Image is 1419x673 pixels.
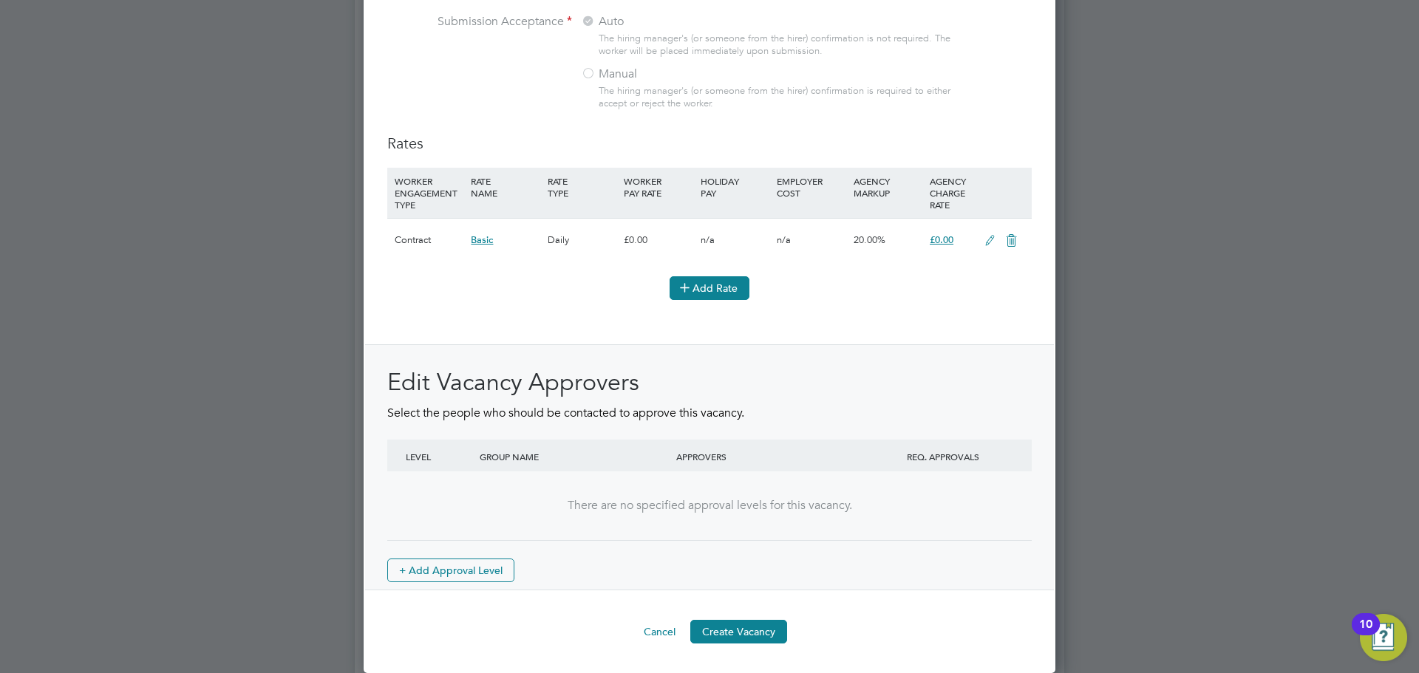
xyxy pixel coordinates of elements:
div: Contract [391,219,467,262]
button: Open Resource Center, 10 new notifications [1360,614,1407,661]
div: The hiring manager's (or someone from the hirer) confirmation is required to either accept or rej... [599,85,958,110]
div: RATE TYPE [544,168,620,206]
div: There are no specified approval levels for this vacancy. [402,498,1017,513]
div: The hiring manager's (or someone from the hirer) confirmation is not required. The worker will be... [599,33,958,58]
div: LEVEL [402,440,476,474]
div: REQ. APPROVALS [869,440,1017,474]
div: WORKER ENGAGEMENT TYPE [391,168,467,218]
div: AGENCY CHARGE RATE [926,168,977,218]
button: Add Rate [670,276,749,300]
div: WORKER PAY RATE [620,168,696,206]
span: 20.00% [854,233,885,246]
button: + Add Approval Level [387,558,514,582]
label: Submission Acceptance [387,14,572,30]
span: n/a [701,233,715,246]
label: Manual [581,66,766,82]
div: APPROVERS [673,440,869,474]
div: £0.00 [620,219,696,262]
h3: Rates [387,134,1032,153]
div: GROUP NAME [476,440,673,474]
span: £0.00 [930,233,953,246]
button: Create Vacancy [690,620,787,643]
h2: Edit Vacancy Approvers [387,367,1032,398]
span: n/a [777,233,791,246]
button: Cancel [632,620,687,643]
div: EMPLOYER COST [773,168,849,206]
div: AGENCY MARKUP [850,168,926,206]
div: Daily [544,219,620,262]
div: HOLIDAY PAY [697,168,773,206]
div: RATE NAME [467,168,543,206]
div: 10 [1359,624,1372,643]
label: Auto [581,14,766,30]
span: Select the people who should be contacted to approve this vacancy. [387,406,744,420]
span: Basic [471,233,493,246]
